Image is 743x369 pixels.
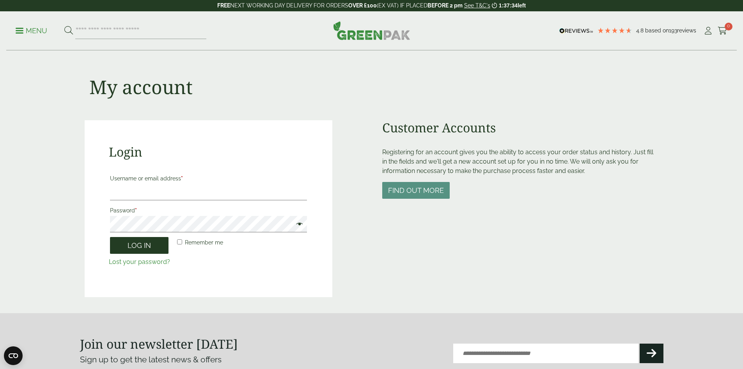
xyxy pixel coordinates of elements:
[109,144,308,159] h2: Login
[80,353,342,366] p: Sign up to get the latest news & offers
[464,2,490,9] a: See T&C's
[382,182,450,199] button: Find out more
[110,205,307,216] label: Password
[718,27,727,35] i: Cart
[499,2,518,9] span: 1:37:34
[80,335,238,352] strong: Join our newsletter [DATE]
[217,2,230,9] strong: FREE
[16,26,47,34] a: Menu
[109,258,170,266] a: Lost your password?
[677,27,696,34] span: reviews
[636,27,645,34] span: 4.8
[4,346,23,365] button: Open CMP widget
[382,120,659,135] h2: Customer Accounts
[177,239,182,244] input: Remember me
[185,239,223,246] span: Remember me
[645,27,669,34] span: Based on
[725,23,732,30] span: 0
[348,2,377,9] strong: OVER £100
[382,148,659,176] p: Registering for an account gives you the ability to access your order status and history. Just fi...
[669,27,677,34] span: 193
[89,76,193,98] h1: My account
[597,27,632,34] div: 4.8 Stars
[518,2,526,9] span: left
[110,237,168,254] button: Log in
[382,187,450,194] a: Find out more
[703,27,713,35] i: My Account
[333,21,410,40] img: GreenPak Supplies
[110,173,307,184] label: Username or email address
[718,25,727,37] a: 0
[427,2,463,9] strong: BEFORE 2 pm
[16,26,47,36] p: Menu
[559,28,593,34] img: REVIEWS.io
